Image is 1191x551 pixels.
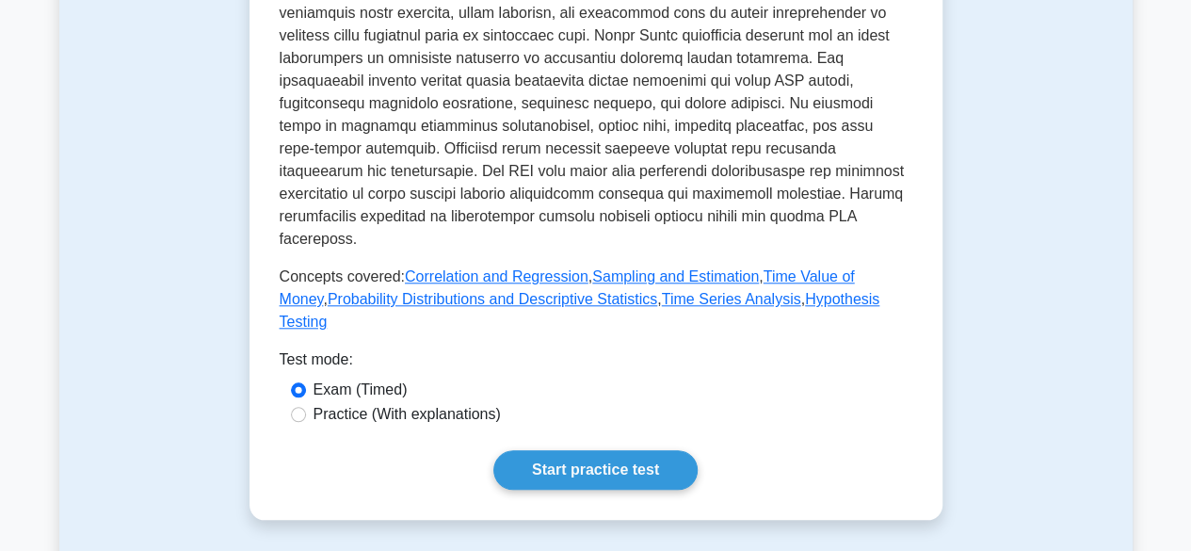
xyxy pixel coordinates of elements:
[592,268,759,284] a: Sampling and Estimation
[280,266,912,333] p: Concepts covered: , , , , ,
[280,268,855,307] a: Time Value of Money
[328,291,657,307] a: Probability Distributions and Descriptive Statistics
[662,291,801,307] a: Time Series Analysis
[405,268,588,284] a: Correlation and Regression
[314,403,501,426] label: Practice (With explanations)
[493,450,698,490] a: Start practice test
[280,348,912,379] div: Test mode:
[314,379,408,401] label: Exam (Timed)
